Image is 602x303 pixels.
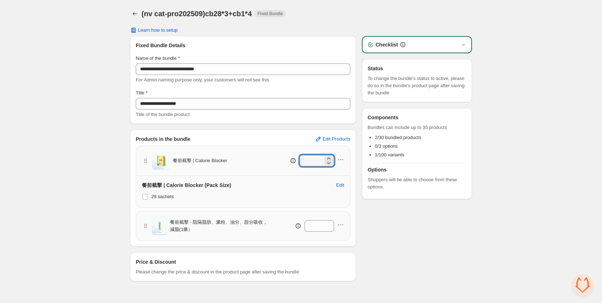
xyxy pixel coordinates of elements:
[152,152,170,170] img: 餐前截擊 | Calorie Blocker
[323,136,350,142] span: Edit Products
[375,152,404,157] span: 1/100 variants
[376,41,398,48] h3: Checklist
[136,77,269,83] span: For Admin naming purpose only, your customers will not see this
[136,135,190,143] h3: Products in the bundle
[332,179,349,191] button: Edit
[375,135,421,140] span: 2/30 bundled products
[375,143,398,149] span: 0/3 options
[126,25,182,35] button: Learn how to setup
[368,75,466,97] span: To change the bundle's status to active, please do so in the bundle's product page after saving t...
[368,166,466,173] h3: Options
[368,124,466,131] span: Bundles can include up to 30 products
[130,9,140,19] button: Back
[136,258,176,266] h3: Price & Discount
[368,176,466,191] span: Shoppers will be able to choose from these options
[336,182,344,188] span: Edit
[173,157,227,164] span: 餐前截擊 | Calorie Blocker
[152,218,167,233] img: 餐前截擊 - 阻隔脂肪、澱粉、油分、甜分吸收，減脂(1條）
[151,194,174,199] span: 28 sachets
[136,268,299,276] span: Please change the price & discount in the product page after saving the bundle
[368,114,399,121] h3: Components
[136,42,350,49] h3: Fixed Bundle Details
[136,55,180,62] label: Name of the bundle
[310,133,355,145] button: Edit Products
[136,89,148,97] label: Title
[257,11,283,17] span: Fixed Bundle
[141,9,252,18] h1: (nv cat-pro202509)cb28*3+cb1*4
[136,112,190,117] span: Title of the bundle product
[368,65,466,72] h3: Status
[142,182,231,189] h3: 餐前截擊 | Calorie Blocker (Pack Size)
[572,274,593,296] div: 开放式聊天
[138,27,178,33] span: Learn how to setup
[170,219,271,233] span: 餐前截擊 - 阻隔脂肪、澱粉、油分、甜分吸收，減脂(1條）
